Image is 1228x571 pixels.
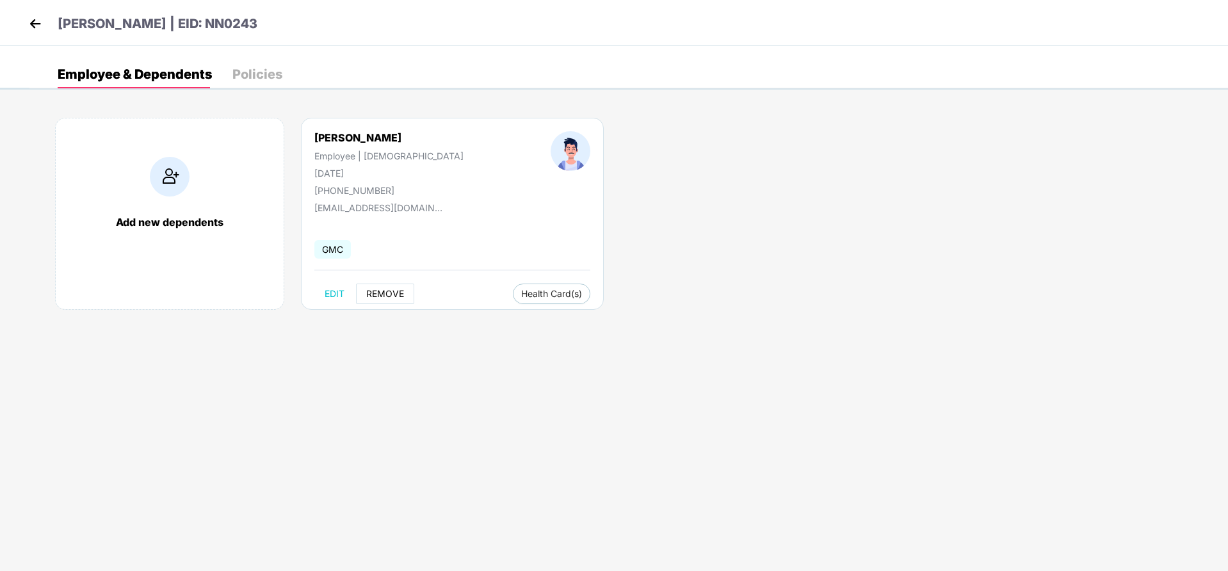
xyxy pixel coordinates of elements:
[325,289,344,299] span: EDIT
[356,284,414,304] button: REMOVE
[314,131,464,144] div: [PERSON_NAME]
[521,291,582,297] span: Health Card(s)
[314,202,442,213] div: [EMAIL_ADDRESS][DOMAIN_NAME]
[58,14,257,34] p: [PERSON_NAME] | EID: NN0243
[314,150,464,161] div: Employee | [DEMOGRAPHIC_DATA]
[314,240,351,259] span: GMC
[58,68,212,81] div: Employee & Dependents
[232,68,282,81] div: Policies
[551,131,590,171] img: profileImage
[314,284,355,304] button: EDIT
[69,216,271,229] div: Add new dependents
[314,185,464,196] div: [PHONE_NUMBER]
[366,289,404,299] span: REMOVE
[26,14,45,33] img: back
[150,157,190,197] img: addIcon
[513,284,590,304] button: Health Card(s)
[314,168,464,179] div: [DATE]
